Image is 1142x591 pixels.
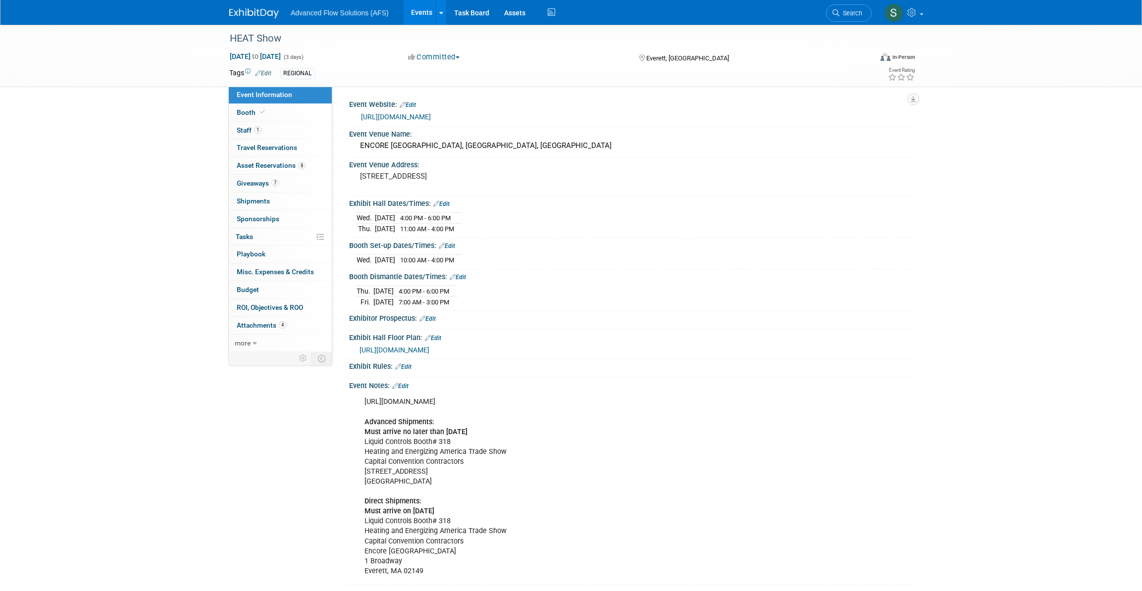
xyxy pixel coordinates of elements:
div: Exhibit Hall Floor Plan: [349,330,913,343]
span: 4:00 PM - 6:00 PM [399,288,449,295]
b: Must arrive on [DATE] [364,507,434,515]
div: Event Notes: [349,378,913,391]
td: Fri. [357,296,373,307]
td: Thu. [357,224,375,234]
span: Budget [237,286,259,294]
span: Tasks [236,233,253,241]
div: Event Website: [349,97,913,110]
span: ROI, Objectives & ROO [237,303,303,311]
span: 7:00 AM - 3:00 PM [399,298,449,306]
span: 7 [271,179,279,187]
span: 4 [279,321,286,329]
b: Advanced Shipments: [364,418,434,426]
div: Exhibit Hall Dates/Times: [349,196,913,209]
img: Steve McAnally [884,3,903,22]
span: Asset Reservations [237,161,306,169]
a: ROI, Objectives & ROO [229,299,332,316]
span: Staff [237,126,261,134]
a: Search [826,4,872,22]
button: Committed [405,52,464,62]
span: Booth [237,108,267,116]
a: more [229,335,332,352]
td: Personalize Event Tab Strip [295,352,312,365]
a: [URL][DOMAIN_NAME] [361,113,431,121]
span: more [235,339,251,347]
a: Edit [392,383,409,390]
a: Edit [255,70,271,77]
a: Edit [419,315,436,322]
span: Misc. Expenses & Credits [237,268,314,276]
a: Tasks [229,228,332,246]
div: [URL][DOMAIN_NAME] Liquid Controls Booth# 318 Heating and Energizing America Trade Show Capital C... [358,392,804,581]
a: Event Information [229,86,332,103]
td: [DATE] [375,255,395,265]
div: Exhibit Rules: [349,359,913,372]
a: Playbook [229,246,332,263]
a: [URL][DOMAIN_NAME] [360,346,429,354]
a: Misc. Expenses & Credits [229,263,332,281]
td: Toggle Event Tabs [312,352,332,365]
a: Edit [400,101,416,108]
span: Attachments [237,321,286,329]
div: Exhibitor Prospectus: [349,311,913,324]
span: [DATE] [DATE] [229,52,281,61]
pre: [STREET_ADDRESS] [360,172,573,181]
span: 4:00 PM - 6:00 PM [400,214,451,222]
span: to [251,52,260,60]
td: Thu. [357,286,373,297]
b: Must arrive no later than [DATE] [364,428,467,436]
span: (3 days) [283,54,304,60]
a: Travel Reservations [229,139,332,156]
span: Event Information [237,91,292,98]
span: 1 [254,126,261,134]
span: 10:00 AM - 4:00 PM [400,256,454,264]
a: Staff1 [229,122,332,139]
div: Event Format [813,51,915,66]
img: Format-Inperson.png [881,53,890,61]
a: Budget [229,281,332,298]
span: Playbook [237,250,265,258]
b: Direct Shipments: [364,497,421,505]
a: Attachments4 [229,317,332,334]
span: Shipments [237,197,270,205]
span: Travel Reservations [237,144,297,151]
i: Booth reservation complete [260,109,265,115]
span: Giveaways [237,179,279,187]
td: Wed. [357,255,375,265]
td: [DATE] [375,213,395,224]
a: Booth [229,104,332,121]
img: ExhibitDay [229,8,279,18]
span: Sponsorships [237,215,279,223]
span: 11:00 AM - 4:00 PM [400,225,454,233]
a: Asset Reservations8 [229,157,332,174]
div: Booth Set-up Dates/Times: [349,238,913,251]
a: Sponsorships [229,210,332,228]
a: Edit [439,243,455,249]
a: Edit [450,274,466,281]
span: Everett, [GEOGRAPHIC_DATA] [646,54,729,62]
div: Event Venue Address: [349,157,913,170]
a: Edit [433,200,450,207]
div: Event Rating [888,68,915,73]
a: Edit [395,363,412,370]
a: Shipments [229,193,332,210]
td: [DATE] [373,296,394,307]
div: ENCORE [GEOGRAPHIC_DATA], [GEOGRAPHIC_DATA], [GEOGRAPHIC_DATA] [357,138,905,153]
span: 8 [298,162,306,169]
div: Booth Dismantle Dates/Times: [349,269,913,282]
div: REGIONAL [280,68,315,79]
td: Tags [229,68,271,79]
a: Giveaways7 [229,175,332,192]
span: Advanced Flow Solutions (AFS) [291,9,389,17]
div: In-Person [892,53,915,61]
div: HEAT Show [226,30,857,48]
span: Search [839,9,862,17]
td: [DATE] [373,286,394,297]
td: Wed. [357,213,375,224]
td: [DATE] [375,224,395,234]
div: Event Venue Name: [349,127,913,139]
a: Edit [425,335,441,342]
